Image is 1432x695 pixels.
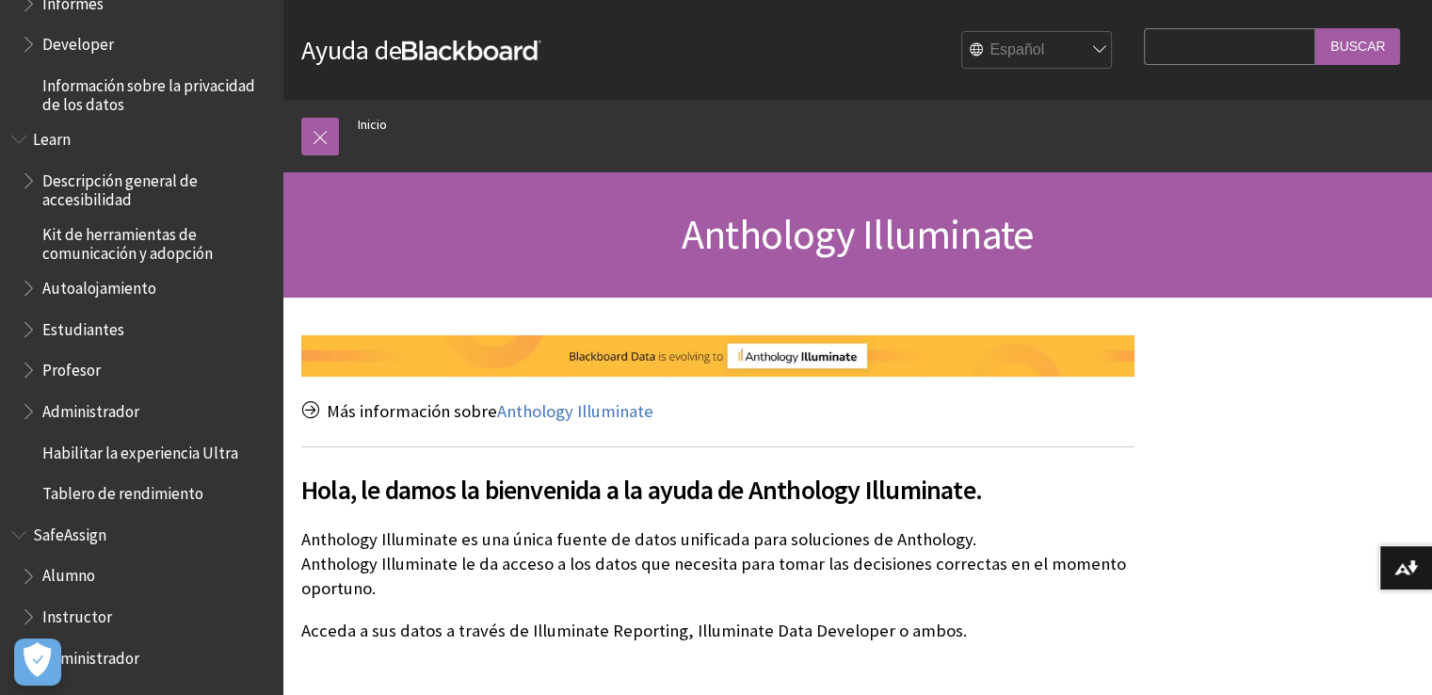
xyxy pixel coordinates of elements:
span: Descripción general de accesibilidad [42,165,269,209]
a: Anthology Illuminate [497,400,653,423]
select: Site Language Selector [962,32,1113,70]
span: Información sobre la privacidad de los datos [42,70,269,114]
span: SafeAssign [33,519,106,544]
p: Acceda a sus datos a través de Illuminate Reporting, Illuminate Data Developer o ambos. [301,619,1134,643]
span: Administrador [42,642,139,668]
input: Buscar [1315,28,1400,65]
a: Ayuda deBlackboard [301,33,541,67]
nav: Book outline for Blackboard SafeAssign [11,519,271,674]
h2: Hola, le damos la bienvenida a la ayuda de Anthology Illuminate. [301,446,1134,509]
p: Anthology Illuminate es una única fuente de datos unificada para soluciones de Anthology. Antholo... [301,527,1134,602]
span: Estudiantes [42,314,124,339]
span: Anthology Illuminate [682,208,1033,260]
span: Profesor [42,354,101,380]
span: Administrador [42,396,139,421]
img: Banner mentioning that Blackboard Data is evolving to Anthology Illuminate [301,335,1134,377]
span: Instructor [42,601,112,626]
span: Autoalojamiento [42,272,156,298]
span: Tablero de rendimiento [42,477,203,503]
span: Learn [33,123,71,149]
p: Más información sobre [301,399,1134,424]
strong: Blackboard [402,40,541,60]
button: Abrir preferencias [14,638,61,686]
span: Developer [42,28,114,54]
span: Habilitar la experiencia Ultra [42,437,238,462]
nav: Book outline for Blackboard Learn Help [11,123,271,509]
span: Kit de herramientas de comunicación y adopción [42,218,269,263]
a: Inicio [358,113,387,137]
span: Alumno [42,560,95,586]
